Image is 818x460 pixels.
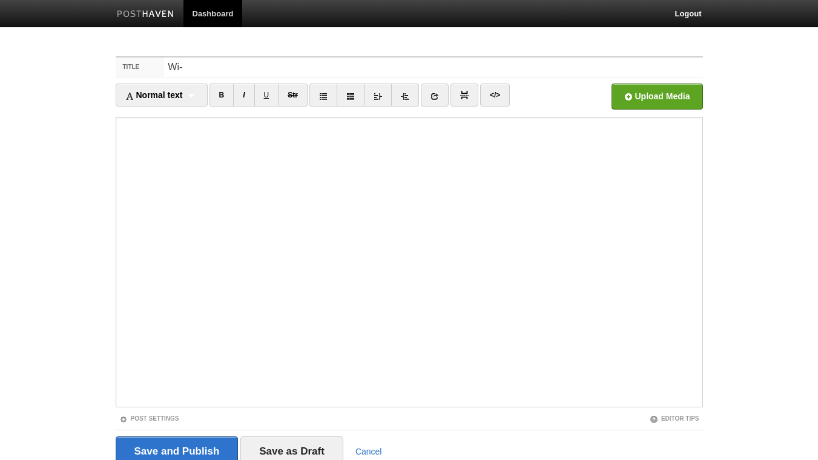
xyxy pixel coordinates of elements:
del: Str [288,91,298,99]
img: pagebreak-icon.png [460,91,469,99]
img: Posthaven-bar [117,10,174,19]
a: </> [480,84,510,107]
a: Editor Tips [650,415,699,422]
a: Post Settings [119,415,179,422]
a: Cancel [355,447,382,456]
a: I [233,84,254,107]
a: B [209,84,234,107]
a: Str [278,84,308,107]
span: Normal text [125,90,183,100]
label: Title [116,57,165,77]
a: U [254,84,279,107]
